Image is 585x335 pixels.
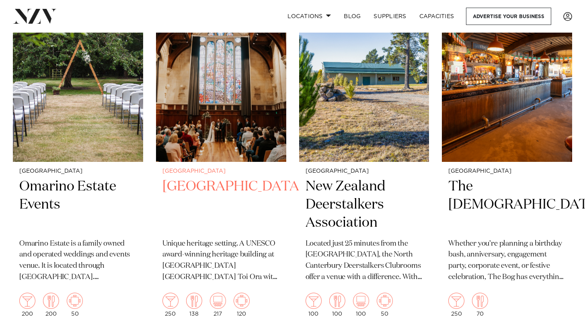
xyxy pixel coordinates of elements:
[210,293,226,317] div: 217
[19,293,35,317] div: 200
[43,293,59,309] img: dining.png
[472,293,488,309] img: dining.png
[472,293,488,317] div: 70
[186,293,202,317] div: 138
[413,8,461,25] a: Capacities
[448,178,566,232] h2: The [DEMOGRAPHIC_DATA]
[281,8,337,25] a: Locations
[377,293,393,309] img: meeting.png
[329,293,345,317] div: 100
[234,293,250,309] img: meeting.png
[19,178,137,232] h2: Omarino Estate Events
[234,293,250,317] div: 120
[367,8,413,25] a: SUPPLIERS
[466,8,551,25] a: Advertise your business
[210,293,226,309] img: theatre.png
[186,293,202,309] img: dining.png
[306,238,423,283] p: Located just 25 minutes from the [GEOGRAPHIC_DATA], the North Canterbury Deerstalkers Clubrooms o...
[67,293,83,309] img: meeting.png
[13,9,57,23] img: nzv-logo.png
[353,293,369,309] img: theatre.png
[19,293,35,309] img: cocktail.png
[306,178,423,232] h2: New Zealand Deerstalkers Association
[306,293,322,317] div: 100
[353,293,369,317] div: 100
[43,293,59,317] div: 200
[306,168,423,174] small: [GEOGRAPHIC_DATA]
[306,293,322,309] img: cocktail.png
[162,168,280,174] small: [GEOGRAPHIC_DATA]
[448,293,464,317] div: 250
[67,293,83,317] div: 50
[448,293,464,309] img: cocktail.png
[337,8,367,25] a: BLOG
[162,238,280,283] p: Unique heritage setting. A UNESCO award-winning heritage building at [GEOGRAPHIC_DATA] [GEOGRAPHI...
[448,168,566,174] small: [GEOGRAPHIC_DATA]
[377,293,393,317] div: 50
[329,293,345,309] img: dining.png
[162,293,179,317] div: 250
[19,238,137,283] p: Omarino Estate is a family owned and operated weddings and events venue. It is located through [G...
[19,168,137,174] small: [GEOGRAPHIC_DATA]
[448,238,566,283] p: Whether you’re planning a birthday bash, anniversary, engagement party, corporate event, or festi...
[162,293,179,309] img: cocktail.png
[162,178,280,232] h2: [GEOGRAPHIC_DATA]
